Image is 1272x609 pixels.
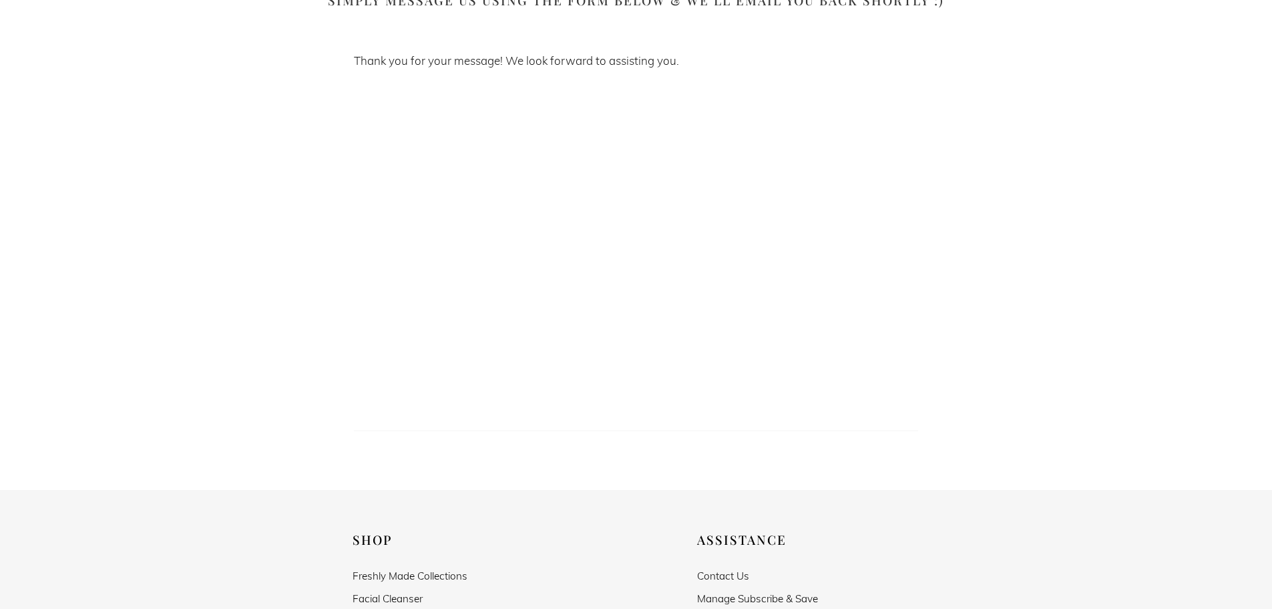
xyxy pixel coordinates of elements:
[353,593,423,604] a: Facial Cleanser
[354,55,917,68] p: Thank you for your message! We look forward to assisting you.
[353,570,467,582] a: Freshly Made Collections
[697,570,749,582] a: Contact Us
[697,532,919,547] h2: Assistance
[697,593,818,604] a: Manage Subscribe & Save
[353,532,575,547] h2: Shop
